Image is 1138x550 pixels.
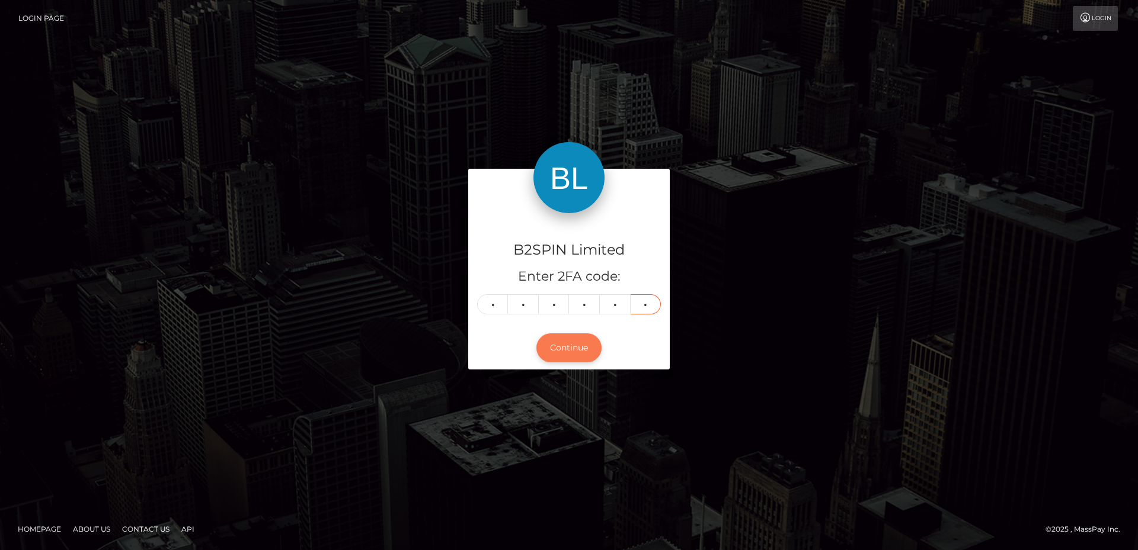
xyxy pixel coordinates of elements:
[18,6,64,31] a: Login Page
[117,520,174,538] a: Contact Us
[536,333,602,362] button: Continue
[477,268,661,286] h5: Enter 2FA code:
[13,520,66,538] a: Homepage
[177,520,199,538] a: API
[533,142,605,213] img: B2SPIN Limited
[477,240,661,260] h4: B2SPIN Limited
[1046,523,1129,536] div: © 2025 , MassPay Inc.
[68,520,115,538] a: About Us
[1073,6,1118,31] a: Login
